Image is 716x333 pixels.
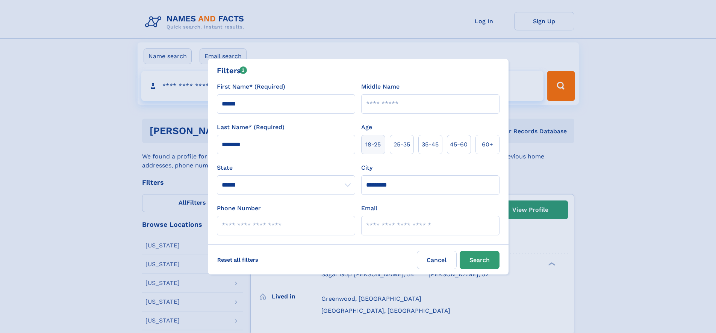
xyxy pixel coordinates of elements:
[361,163,372,172] label: City
[365,140,381,149] span: 18‑25
[450,140,468,149] span: 45‑60
[361,204,377,213] label: Email
[217,163,355,172] label: State
[212,251,263,269] label: Reset all filters
[482,140,493,149] span: 60+
[394,140,410,149] span: 25‑35
[361,82,400,91] label: Middle Name
[217,65,247,76] div: Filters
[217,123,285,132] label: Last Name* (Required)
[361,123,372,132] label: Age
[217,82,285,91] label: First Name* (Required)
[460,251,500,269] button: Search
[417,251,457,269] label: Cancel
[217,204,261,213] label: Phone Number
[422,140,439,149] span: 35‑45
